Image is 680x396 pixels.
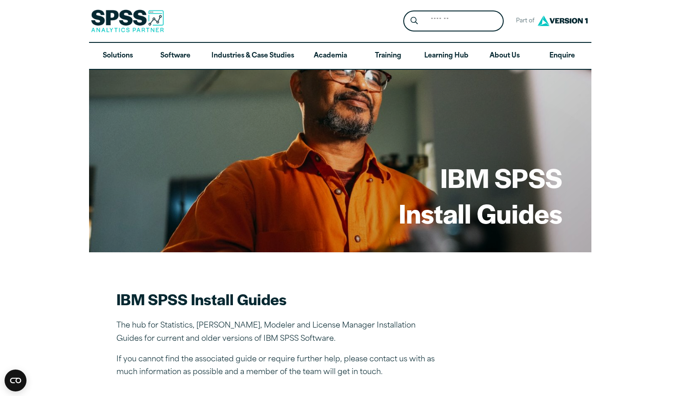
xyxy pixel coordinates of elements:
[406,13,422,30] button: Search magnifying glass icon
[399,160,562,230] h1: IBM SPSS Install Guides
[301,43,359,69] a: Academia
[359,43,416,69] a: Training
[116,353,436,380] p: If you cannot find the associated guide or require further help, please contact us with as much i...
[204,43,301,69] a: Industries & Case Studies
[533,43,591,69] a: Enquire
[417,43,476,69] a: Learning Hub
[411,17,418,25] svg: Search magnifying glass icon
[403,10,504,32] form: Site Header Search Form
[116,319,436,346] p: The hub for Statistics, [PERSON_NAME], Modeler and License Manager Installation Guides for curren...
[476,43,533,69] a: About Us
[5,370,26,391] button: Open CMP widget
[91,10,164,32] img: SPSS Analytics Partner
[89,43,591,69] nav: Desktop version of site main menu
[116,289,436,309] h2: IBM SPSS Install Guides
[535,12,590,29] img: Version1 Logo
[147,43,204,69] a: Software
[511,15,535,28] span: Part of
[89,43,147,69] a: Solutions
